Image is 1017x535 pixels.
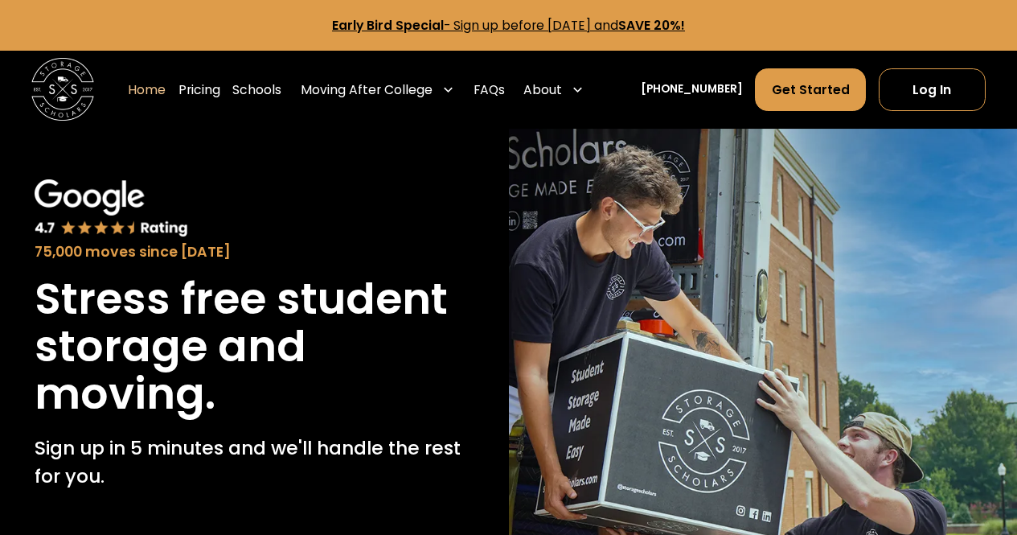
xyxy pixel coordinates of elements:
[301,80,433,99] div: Moving After College
[35,434,474,490] p: Sign up in 5 minutes and we'll handle the rest for you.
[332,17,444,34] strong: Early Bird Special
[879,68,986,111] a: Log In
[523,80,562,99] div: About
[294,68,461,112] div: Moving After College
[618,17,685,34] strong: SAVE 20%!
[31,58,94,121] img: Storage Scholars main logo
[35,275,474,418] h1: Stress free student storage and moving.
[517,68,590,112] div: About
[128,68,166,112] a: Home
[35,179,189,238] img: Google 4.7 star rating
[641,81,743,98] a: [PHONE_NUMBER]
[35,241,474,262] div: 75,000 moves since [DATE]
[755,68,866,111] a: Get Started
[178,68,220,112] a: Pricing
[232,68,281,112] a: Schools
[474,68,505,112] a: FAQs
[332,17,685,34] a: Early Bird Special- Sign up before [DATE] andSAVE 20%!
